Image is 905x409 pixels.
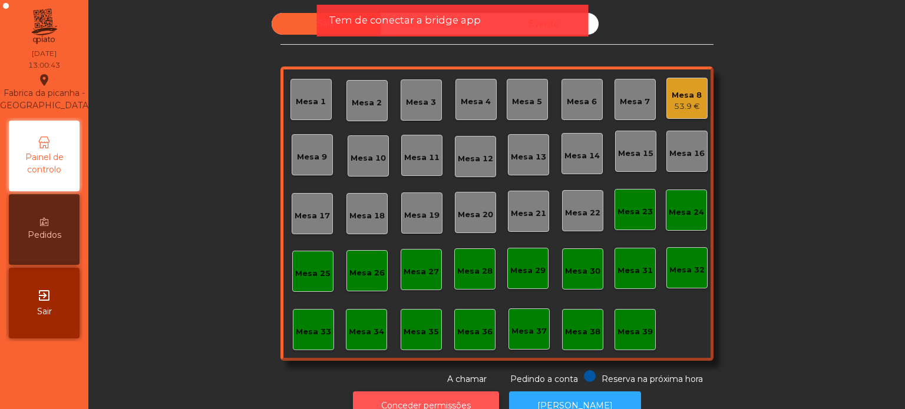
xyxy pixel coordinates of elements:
i: exit_to_app [37,288,51,302]
div: Mesa 36 [457,326,493,338]
span: Reserva na próxima hora [602,374,703,384]
div: Mesa 16 [669,148,705,159]
div: Mesa 18 [349,210,385,222]
div: Mesa 9 [297,151,327,163]
div: Mesa 3 [406,97,436,108]
div: Mesa 11 [404,152,440,164]
span: Tem de conectar a bridge app [329,13,481,28]
div: Mesa 27 [404,266,439,278]
div: Mesa 14 [564,150,600,162]
div: Mesa 8 [672,89,702,101]
div: Mesa 17 [295,210,330,222]
img: qpiato [29,6,58,47]
div: Mesa 15 [618,148,653,159]
div: Mesa 37 [511,325,547,337]
div: Mesa 28 [457,265,493,277]
div: Mesa 21 [511,208,546,220]
div: Sala [272,13,381,35]
span: Sair [37,305,52,318]
div: Mesa 32 [669,264,705,276]
div: Mesa 35 [404,326,439,338]
span: Painel de controlo [12,151,77,176]
div: [DATE] [32,48,57,59]
div: Mesa 10 [351,152,386,164]
div: Mesa 31 [617,265,653,277]
div: 13:00:43 [28,60,60,71]
div: Mesa 39 [617,326,653,338]
div: Mesa 25 [295,268,331,280]
span: A chamar [447,374,487,384]
div: Mesa 26 [349,267,385,279]
div: Mesa 2 [352,97,382,109]
div: Mesa 7 [620,96,650,108]
div: 53.9 € [672,101,702,112]
div: Mesa 22 [565,207,600,219]
div: Mesa 20 [458,209,493,221]
div: Mesa 24 [669,207,704,218]
div: Mesa 29 [510,265,546,277]
div: Mesa 19 [404,210,440,221]
div: Mesa 6 [567,96,597,108]
span: Pedindo a conta [510,374,578,384]
div: Mesa 30 [565,265,600,277]
div: Mesa 23 [617,206,653,218]
div: Mesa 33 [296,326,331,338]
div: Mesa 13 [511,151,546,163]
i: location_on [37,73,51,87]
div: Mesa 4 [461,96,491,108]
div: Mesa 34 [349,326,384,338]
div: Mesa 1 [296,96,326,108]
div: Mesa 12 [458,153,493,165]
div: Mesa 38 [565,326,600,338]
span: Pedidos [28,229,61,241]
div: Mesa 5 [512,96,542,108]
